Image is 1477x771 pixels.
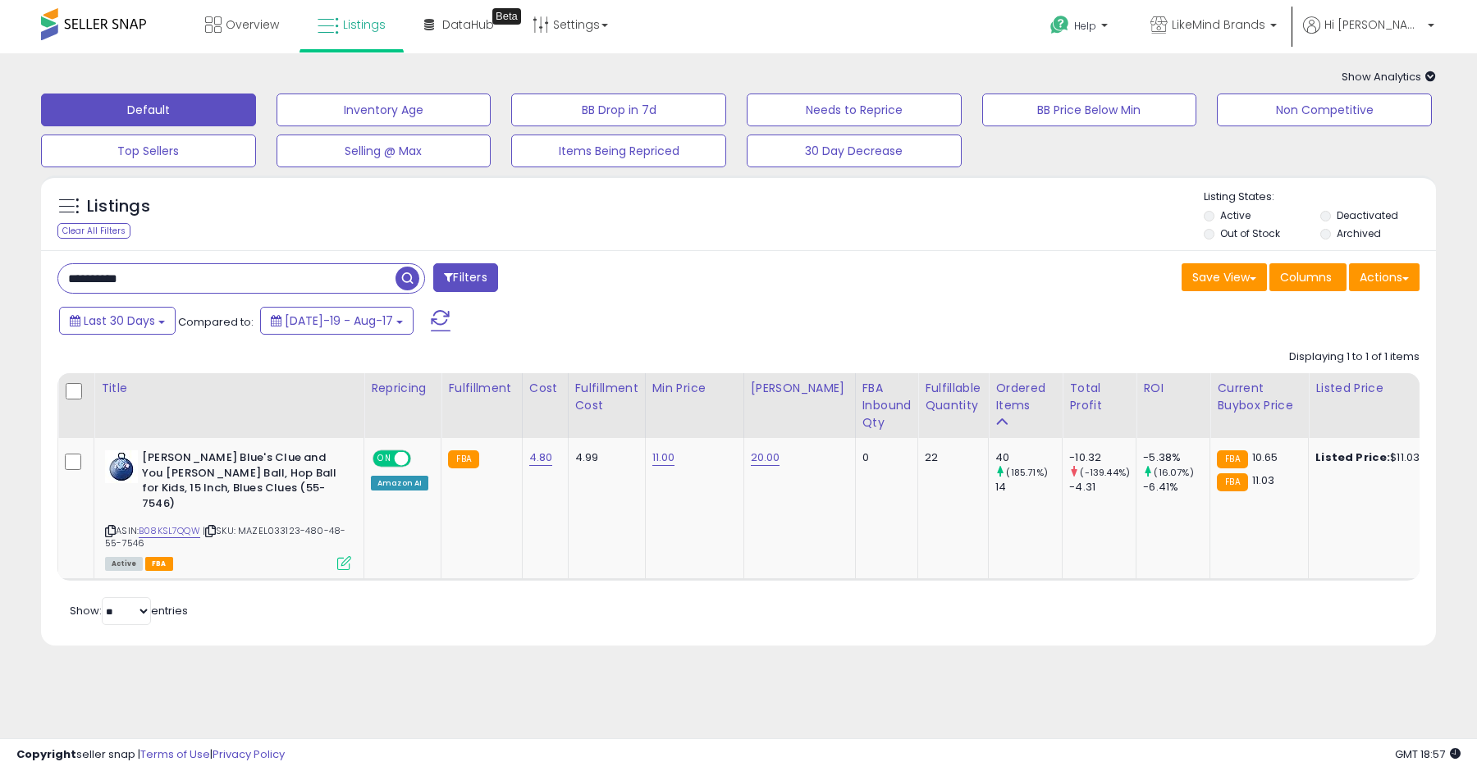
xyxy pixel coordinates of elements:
[925,380,981,414] div: Fulfillable Quantity
[178,314,254,330] span: Compared to:
[995,480,1062,495] div: 14
[492,8,521,25] div: Tooltip anchor
[652,449,675,466] a: 11.00
[1217,380,1301,414] div: Current Buybox Price
[105,450,138,483] img: 41ukx-LpkQL._SL40_.jpg
[41,135,256,167] button: Top Sellers
[1182,263,1267,291] button: Save View
[139,524,200,538] a: B08KSL7QQW
[260,307,414,335] button: [DATE]-19 - Aug-17
[371,380,434,397] div: Repricing
[1143,380,1203,397] div: ROI
[277,135,492,167] button: Selling @ Max
[1337,226,1381,240] label: Archived
[529,449,553,466] a: 4.80
[1143,450,1209,465] div: -5.38%
[442,16,494,33] span: DataHub
[433,263,497,292] button: Filters
[751,380,848,397] div: [PERSON_NAME]
[1069,450,1136,465] div: -10.32
[1280,269,1332,285] span: Columns
[511,135,726,167] button: Items Being Repriced
[1217,450,1247,468] small: FBA
[226,16,279,33] span: Overview
[1252,472,1275,488] span: 11.03
[1315,450,1452,465] div: $11.03
[1303,16,1434,53] a: Hi [PERSON_NAME]
[511,94,726,126] button: BB Drop in 7d
[1349,263,1420,291] button: Actions
[747,94,962,126] button: Needs to Reprice
[448,380,514,397] div: Fulfillment
[87,195,150,218] h5: Listings
[1220,226,1280,240] label: Out of Stock
[1006,466,1047,479] small: (185.71%)
[343,16,386,33] span: Listings
[1143,480,1209,495] div: -6.41%
[1204,189,1435,205] p: Listing States:
[1269,263,1347,291] button: Columns
[105,557,143,571] span: All listings currently available for purchase on Amazon
[925,450,976,465] div: 22
[145,557,173,571] span: FBA
[70,603,188,618] span: Show: entries
[57,223,130,239] div: Clear All Filters
[1315,380,1457,397] div: Listed Price
[747,135,962,167] button: 30 Day Decrease
[1154,466,1193,479] small: (16.07%)
[529,380,561,397] div: Cost
[862,380,912,431] div: FBA inbound Qty
[1069,380,1129,414] div: Total Profit
[371,476,428,490] div: Amazon AI
[1069,480,1136,495] div: -4.31
[1252,449,1278,465] span: 10.65
[995,450,1062,465] div: 40
[1172,16,1265,33] span: LikeMind Brands
[1217,473,1247,491] small: FBA
[1074,19,1096,33] span: Help
[1342,69,1436,84] span: Show Analytics
[59,307,176,335] button: Last 30 Days
[277,94,492,126] button: Inventory Age
[101,380,357,397] div: Title
[41,94,256,126] button: Default
[1324,16,1423,33] span: Hi [PERSON_NAME]
[751,449,780,466] a: 20.00
[982,94,1197,126] button: BB Price Below Min
[575,450,633,465] div: 4.99
[142,450,341,515] b: [PERSON_NAME] Blue's Clue and You [PERSON_NAME] Ball, Hop Ball for Kids, 15 Inch, Blues Clues (55...
[105,450,351,568] div: ASIN:
[448,450,478,468] small: FBA
[652,380,737,397] div: Min Price
[285,313,393,329] span: [DATE]-19 - Aug-17
[1315,449,1390,465] b: Listed Price:
[575,380,638,414] div: Fulfillment Cost
[1037,2,1124,53] a: Help
[409,452,435,466] span: OFF
[862,450,906,465] div: 0
[1080,466,1130,479] small: (-139.44%)
[1337,208,1398,222] label: Deactivated
[1220,208,1251,222] label: Active
[84,313,155,329] span: Last 30 Days
[1049,15,1070,35] i: Get Help
[995,380,1055,414] div: Ordered Items
[374,452,395,466] span: ON
[1289,349,1420,365] div: Displaying 1 to 1 of 1 items
[105,524,345,549] span: | SKU: MAZEL033123-480-48-55-7546
[1217,94,1432,126] button: Non Competitive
